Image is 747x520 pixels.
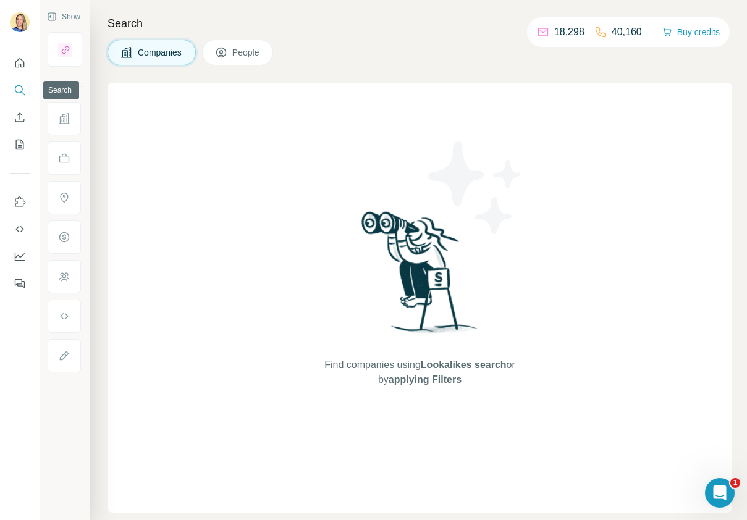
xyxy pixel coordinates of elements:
[730,478,740,488] span: 1
[356,208,484,346] img: Surfe Illustration - Woman searching with binoculars
[389,374,462,385] span: applying Filters
[421,359,507,370] span: Lookalikes search
[705,478,735,508] iframe: Intercom live chat
[10,133,30,156] button: My lists
[554,25,585,40] p: 18,298
[108,15,732,32] h4: Search
[10,106,30,128] button: Enrich CSV
[10,52,30,74] button: Quick start
[38,7,89,26] button: Show
[420,132,531,243] img: Surfe Illustration - Stars
[321,358,518,387] span: Find companies using or by
[10,245,30,267] button: Dashboard
[10,12,30,32] img: Avatar
[10,191,30,213] button: Use Surfe on LinkedIn
[662,23,720,41] button: Buy credits
[612,25,642,40] p: 40,160
[10,79,30,101] button: Search
[10,272,30,295] button: Feedback
[10,218,30,240] button: Use Surfe API
[138,46,183,59] span: Companies
[232,46,261,59] span: People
